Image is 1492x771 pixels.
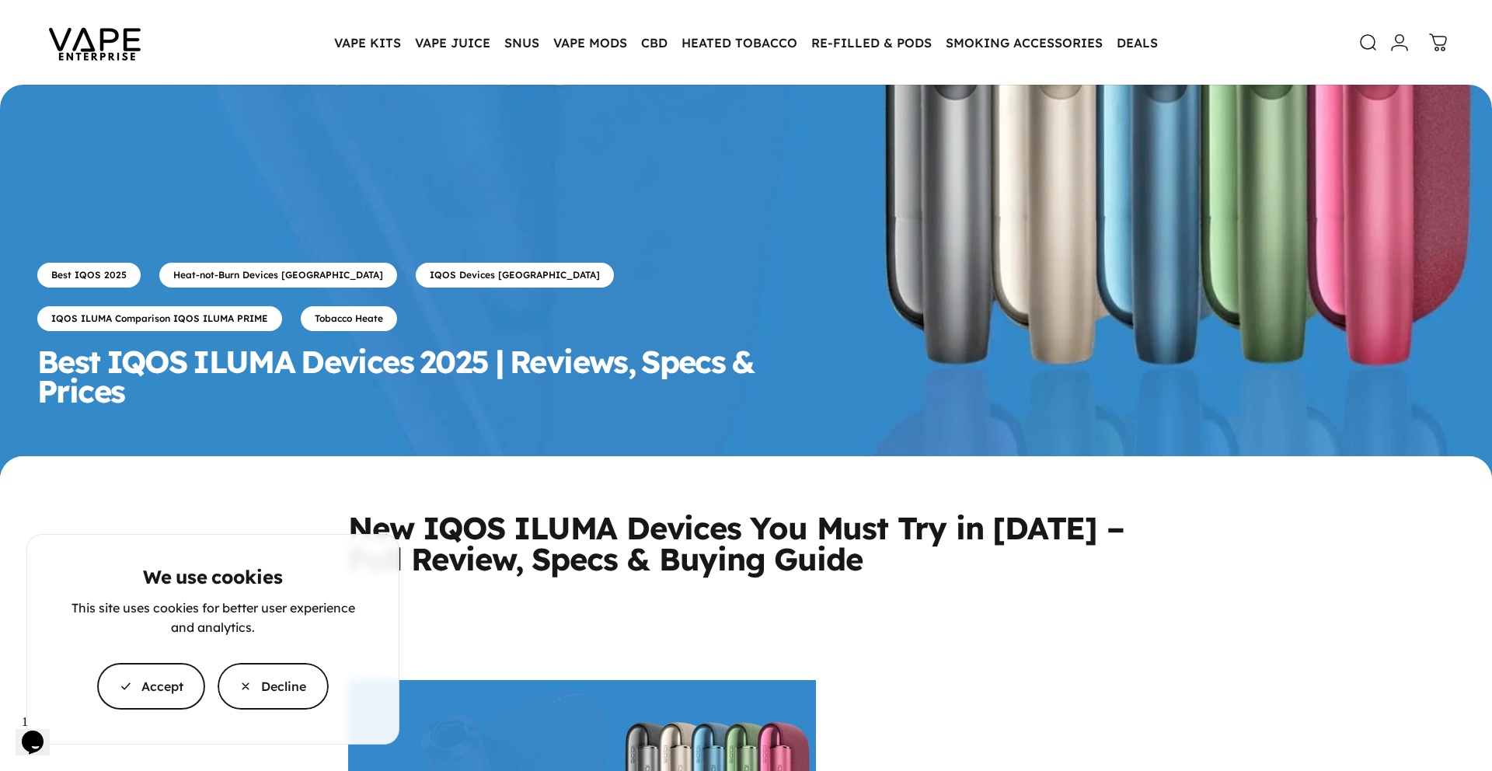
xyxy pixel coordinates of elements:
[97,663,205,710] button: Accept
[16,709,65,755] iframe: chat widget
[218,663,329,710] button: Decline
[143,567,172,586] animate-element: We
[176,567,207,586] animate-element: use
[64,598,361,638] p: This site uses cookies for better user experience and analytics.
[211,567,283,586] animate-element: cookies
